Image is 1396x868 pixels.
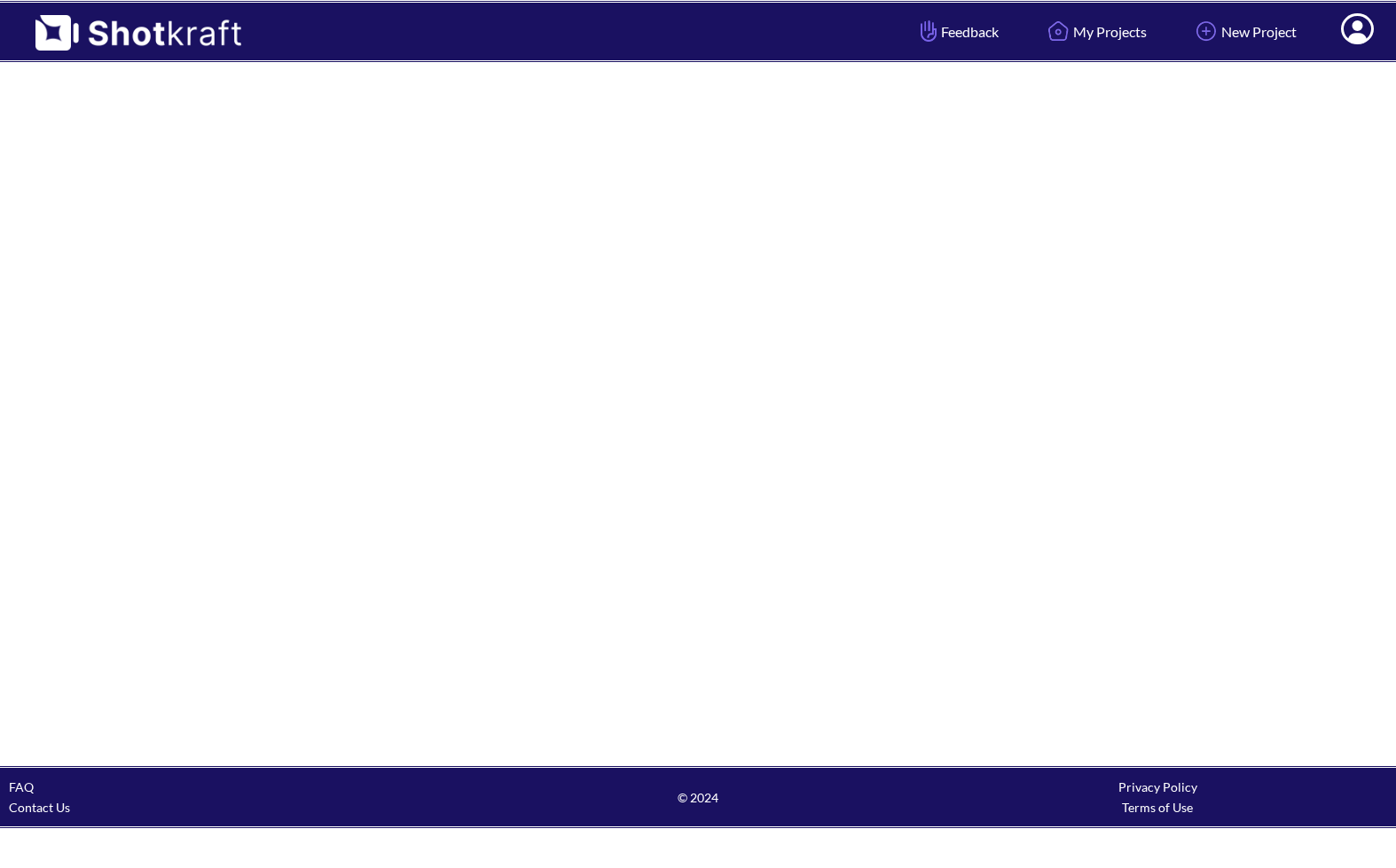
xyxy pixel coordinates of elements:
img: Hand Icon [916,16,941,46]
img: Home Icon [1043,16,1073,46]
a: FAQ [9,779,34,794]
div: Privacy Policy [928,777,1387,797]
span: © 2024 [468,787,928,808]
a: New Project [1178,8,1310,55]
a: My Projects [1030,8,1160,55]
img: Add Icon [1191,16,1221,46]
a: Contact Us [9,800,70,815]
div: Terms of Use [928,797,1387,817]
span: Feedback [916,21,999,42]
